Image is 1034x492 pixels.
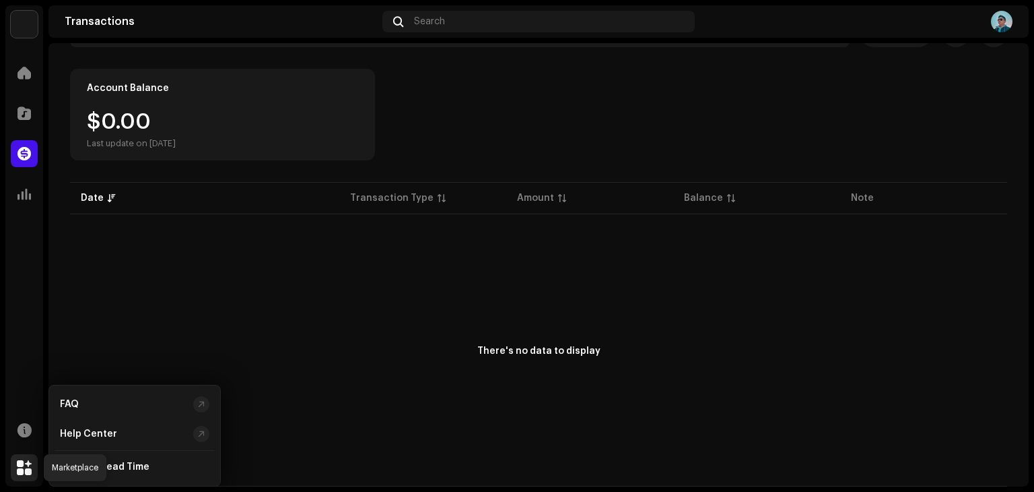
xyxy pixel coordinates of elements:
[87,83,169,94] div: Account Balance
[414,16,445,27] span: Search
[60,429,117,439] div: Help Center
[65,16,377,27] div: Transactions
[87,138,176,149] div: Last update on [DATE]
[55,391,215,418] re-m-nav-item: FAQ
[11,11,38,38] img: 33004b37-325d-4a8b-b51f-c12e9b964943
[60,462,149,472] div: Delivery Lead Time
[60,399,79,410] div: FAQ
[991,11,1012,32] img: 972ce9a6-7ae5-40ac-957a-22aacb9ce7de
[55,454,215,481] re-m-nav-item: Delivery Lead Time
[477,344,600,359] div: There's no data to display
[55,421,215,448] re-m-nav-item: Help Center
